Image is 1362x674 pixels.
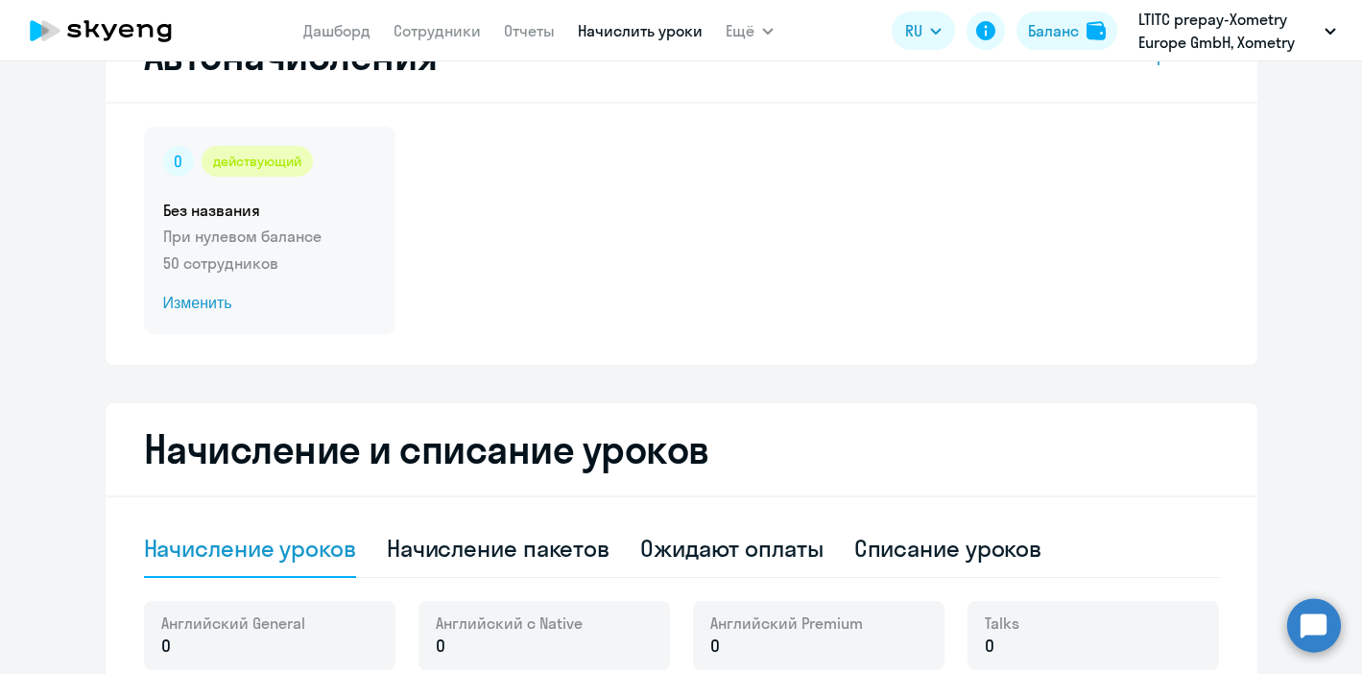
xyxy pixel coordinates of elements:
h5: Без названия [163,200,376,221]
span: Английский General [161,613,305,634]
span: 0 [436,634,445,659]
div: Ожидают оплаты [640,533,824,564]
h2: Начисление и списание уроков [144,426,1219,472]
p: LTITC prepay-Xometry Europe GmbH, Xometry Europe GmbH [1138,8,1317,54]
a: Дашборд [303,21,370,40]
span: Изменить [163,292,376,315]
div: Баланс [1028,19,1079,42]
button: Балансbalance [1016,12,1117,50]
div: Списание уроков [854,533,1042,564]
span: Talks [985,613,1019,634]
a: Сотрудники [394,21,481,40]
div: Начисление пакетов [387,533,609,564]
p: 50 сотрудников [163,252,376,275]
h2: Автоначисления [144,33,438,79]
span: RU [905,19,922,42]
span: 0 [710,634,720,659]
span: Ещё [726,19,754,42]
div: Начисление уроков [144,533,356,564]
p: При нулевом балансе [163,225,376,248]
a: Отчеты [504,21,555,40]
span: 0 [985,634,994,659]
button: RU [892,12,955,50]
span: Английский Premium [710,613,863,634]
span: 0 [161,634,171,659]
div: действующий [202,146,313,177]
span: Английский с Native [436,613,583,634]
button: LTITC prepay-Xometry Europe GmbH, Xometry Europe GmbH [1129,8,1346,54]
a: Начислить уроки [578,21,703,40]
img: balance [1087,21,1106,40]
button: Ещё [726,12,774,50]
